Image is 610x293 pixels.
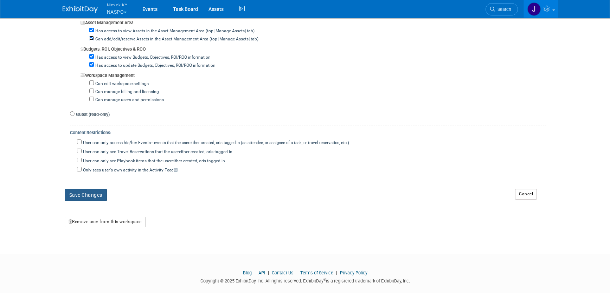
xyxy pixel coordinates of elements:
[65,189,107,201] button: Save Changes
[486,3,518,15] a: Search
[266,270,271,275] span: |
[81,16,546,26] div: Asset Management Area
[94,63,216,69] label: Has access to update Budgets, Objectives, ROI/ROO information
[82,167,178,174] label: Only sees user's own activity in the Activity Feed
[323,278,326,281] sup: ®
[75,111,110,118] label: Guest (read-only)
[527,2,541,16] img: Jamie Dunn
[190,140,219,145] span: either created, or
[253,270,257,275] span: |
[272,270,294,275] a: Contact Us
[94,36,258,43] label: Can add/edit/reserve Assets in the Asset Management Area (top [Manage Assets] tab)
[82,158,225,164] label: User can only see Playbook items that the user is tagged in
[81,69,546,79] div: Workspace Management
[172,158,203,163] span: either created, or
[63,6,98,13] img: ExhibitDay
[300,270,333,275] a: Terms of Service
[151,140,349,145] span: -- events that the user is tagged in (as attendee, or assignee of a task, or travel reservation, ...
[94,89,159,95] label: Can manage billing and licensing
[107,1,128,8] span: Nimlok KY
[82,149,232,155] label: User can only see Travel Reservations that the user is tagged in
[243,270,252,275] a: Blog
[82,140,349,146] label: User can only access his/her Events
[94,28,255,34] label: Has access to view Assets in the Asset Management Area (top [Manage Assets] tab)
[94,54,211,61] label: Has access to view Budgets, Objectives, ROI/ROO information
[94,81,149,87] label: Can edit workspace settings
[334,270,339,275] span: |
[179,149,210,154] span: either created, or
[94,97,164,103] label: Can manage users and permissions
[65,217,146,227] button: Remove user from this workspace
[81,43,546,53] div: Budgets, ROI, Objectives & ROO
[295,270,299,275] span: |
[340,270,367,275] a: Privacy Policy
[70,125,546,138] div: Content Restrictions:
[515,189,537,200] a: Cancel
[258,270,265,275] a: API
[495,7,511,12] span: Search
